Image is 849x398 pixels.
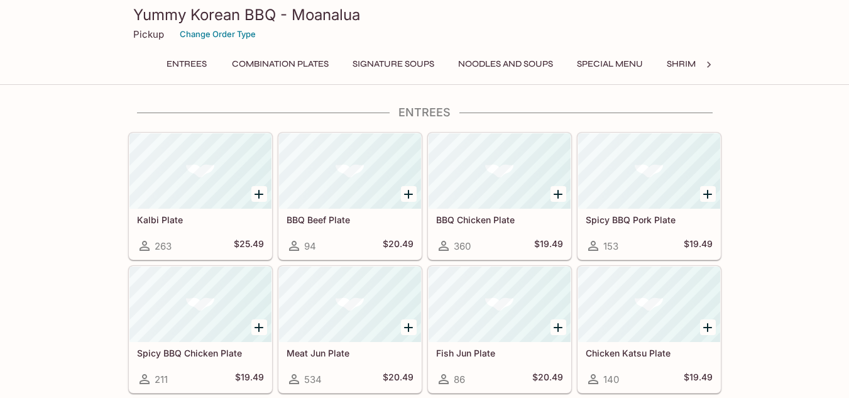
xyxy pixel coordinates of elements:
a: Meat Jun Plate534$20.49 [278,266,422,393]
h5: $19.49 [684,238,713,253]
a: Kalbi Plate263$25.49 [129,133,272,260]
p: Pickup [133,28,164,40]
div: BBQ Chicken Plate [429,133,571,209]
a: Fish Jun Plate86$20.49 [428,266,571,393]
button: Change Order Type [174,25,261,44]
a: Spicy BBQ Pork Plate153$19.49 [578,133,721,260]
h5: $19.49 [235,372,264,387]
span: 211 [155,373,168,385]
button: Noodles and Soups [451,55,560,73]
a: Chicken Katsu Plate140$19.49 [578,266,721,393]
h5: BBQ Chicken Plate [436,214,563,225]
h5: Kalbi Plate [137,214,264,225]
h5: BBQ Beef Plate [287,214,414,225]
h5: $19.49 [534,238,563,253]
div: Meat Jun Plate [279,267,421,342]
h5: Spicy BBQ Pork Plate [586,214,713,225]
span: 153 [603,240,618,252]
button: Add Chicken Katsu Plate [700,319,716,335]
button: Add Meat Jun Plate [401,319,417,335]
a: BBQ Chicken Plate360$19.49 [428,133,571,260]
span: 140 [603,373,619,385]
button: Signature Soups [346,55,441,73]
h4: Entrees [128,106,721,119]
h5: $20.49 [383,372,414,387]
h5: Meat Jun Plate [287,348,414,358]
button: Add Spicy BBQ Pork Plate [700,186,716,202]
span: 534 [304,373,322,385]
h5: Fish Jun Plate [436,348,563,358]
span: 94 [304,240,316,252]
button: Entrees [158,55,215,73]
span: 360 [454,240,471,252]
button: Add BBQ Beef Plate [401,186,417,202]
button: Special Menu [570,55,650,73]
button: Add Fish Jun Plate [550,319,566,335]
h5: $19.49 [684,372,713,387]
div: Spicy BBQ Chicken Plate [129,267,271,342]
a: BBQ Beef Plate94$20.49 [278,133,422,260]
h5: Spicy BBQ Chicken Plate [137,348,264,358]
div: Fish Jun Plate [429,267,571,342]
div: Chicken Katsu Plate [578,267,720,342]
h5: $25.49 [234,238,264,253]
h5: $20.49 [383,238,414,253]
div: BBQ Beef Plate [279,133,421,209]
h3: Yummy Korean BBQ - Moanalua [133,5,716,25]
a: Spicy BBQ Chicken Plate211$19.49 [129,266,272,393]
span: 263 [155,240,172,252]
span: 86 [454,373,465,385]
button: Add Spicy BBQ Chicken Plate [251,319,267,335]
button: Add Kalbi Plate [251,186,267,202]
div: Spicy BBQ Pork Plate [578,133,720,209]
div: Kalbi Plate [129,133,271,209]
button: Add BBQ Chicken Plate [550,186,566,202]
button: Shrimp Combos [660,55,750,73]
h5: $20.49 [532,372,563,387]
h5: Chicken Katsu Plate [586,348,713,358]
button: Combination Plates [225,55,336,73]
